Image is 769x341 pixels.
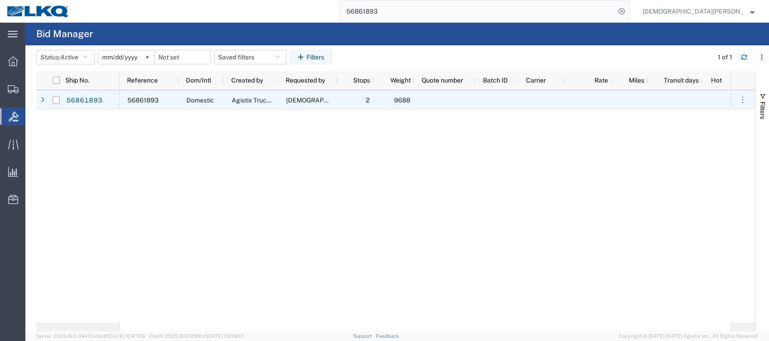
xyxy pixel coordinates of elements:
[340,0,615,22] input: Search for shipment number, reference number
[127,77,158,84] span: Reference
[711,77,722,84] span: Hot
[36,333,145,339] span: Server: 2025.19.0-d447cefac8f
[127,97,159,104] span: 56861893
[642,6,756,17] button: [DEMOGRAPHIC_DATA][PERSON_NAME]
[619,77,644,84] span: Miles
[155,50,210,64] input: Not set
[108,333,145,339] span: [DATE] 10:47:06
[642,6,743,16] span: Kristen Lund
[718,53,734,62] div: 1 of 1
[286,97,408,104] span: Kristen Lund
[36,23,93,45] h4: Bid Manager
[394,97,410,104] span: 9688
[571,77,608,84] span: Rate
[149,333,243,339] span: Client: 2025.19.0-129fbcf
[366,97,370,104] span: 2
[65,77,89,84] span: Ship No.
[6,5,70,18] img: logo
[290,50,332,64] button: Filters
[231,77,263,84] span: Created by
[207,333,243,339] span: [DATE] 09:39:01
[345,77,370,84] span: Stops
[759,102,766,119] span: Filters
[376,333,399,339] a: Feedback
[353,333,376,339] a: Support
[98,50,154,64] input: Not set
[232,97,309,104] span: Agistix Truckload Services
[618,332,758,340] span: Copyright © [DATE]-[DATE] Agistix Inc., All Rights Reserved
[381,77,411,84] span: Weight
[66,93,103,108] a: 56861893
[526,77,546,84] span: Carrier
[655,77,699,84] span: Transit days
[422,77,463,84] span: Quote number
[60,54,78,61] span: Active
[214,50,287,64] button: Saved filters
[186,97,214,104] span: Domestic
[483,77,508,84] span: Batch ID
[286,77,325,84] span: Requested by
[36,50,95,64] button: Status:Active
[186,77,211,84] span: Dom/Intl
